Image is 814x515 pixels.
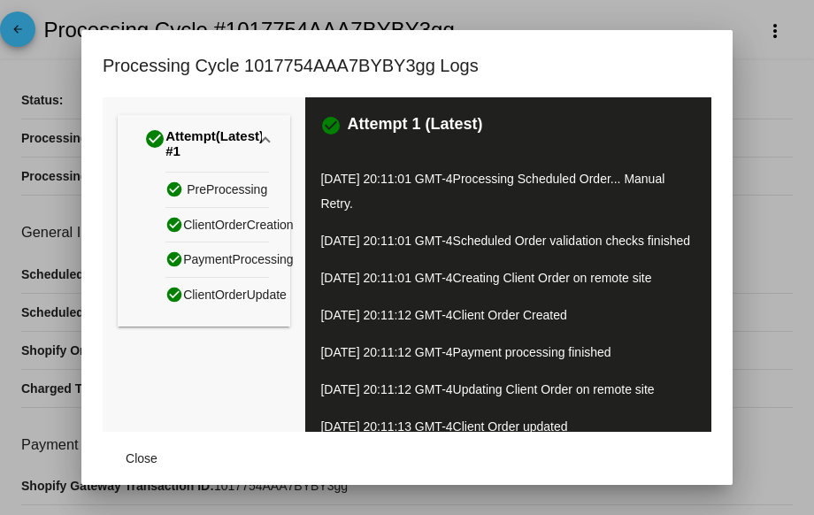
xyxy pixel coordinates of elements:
span: Updating Client Order on remote site [453,382,655,396]
p: [DATE] 20:11:01 GMT-4 [320,166,695,216]
p: [DATE] 20:11:12 GMT-4 [320,340,695,365]
mat-expansion-panel-header: Attempt #1(Latest) [118,115,290,172]
span: PreProcessing [187,176,267,204]
p: [DATE] 20:11:12 GMT-4 [320,303,695,327]
span: Client Order Created [453,308,567,322]
span: ClientOrderCreation [183,211,294,239]
p: [DATE] 20:11:12 GMT-4 [320,377,695,402]
p: [DATE] 20:11:01 GMT-4 [320,265,695,290]
span: Creating Client Order on remote site [453,271,652,285]
span: Payment processing finished [453,345,611,359]
mat-icon: check_circle [165,246,183,272]
span: Close [126,451,157,465]
mat-icon: check_circle [320,115,342,136]
span: Client Order updated [453,419,568,434]
p: [DATE] 20:11:01 GMT-4 [320,228,695,253]
mat-icon: check_circle [165,176,187,202]
span: (Latest) [216,128,264,158]
span: Processing Scheduled Order... Manual Retry. [320,172,664,211]
mat-icon: check_circle [165,281,183,307]
div: Attempt #1(Latest) [118,172,290,327]
h1: Processing Cycle 1017754AAA7BYBY3gg Logs [103,51,479,80]
span: PaymentProcessing [183,246,294,273]
mat-icon: check_circle [165,211,183,237]
button: Close dialog [103,442,180,474]
div: Attempt #1 [144,125,264,162]
span: ClientOrderUpdate [183,281,287,309]
h3: Attempt 1 (Latest) [347,115,482,136]
p: [DATE] 20:11:13 GMT-4 [320,414,695,439]
span: Scheduled Order validation checks finished [453,234,691,248]
mat-icon: check_circle [144,128,165,150]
